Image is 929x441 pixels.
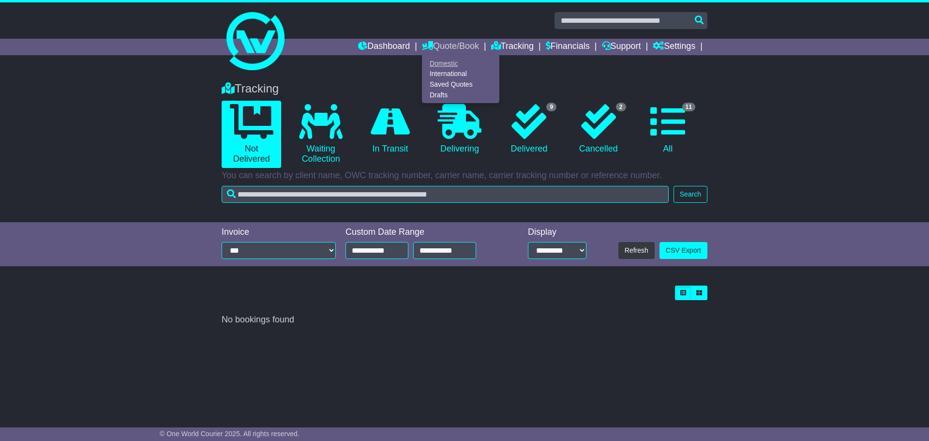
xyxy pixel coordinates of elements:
[616,103,626,111] span: 2
[222,101,281,168] a: Not Delivered
[430,101,489,158] a: Delivering
[222,170,707,181] p: You can search by client name, OWC tracking number, carrier name, carrier tracking number or refe...
[160,430,300,438] span: © One World Courier 2025. All rights reserved.
[222,315,707,325] div: No bookings found
[653,39,695,55] a: Settings
[422,55,499,103] div: Quote/Book
[422,90,499,100] a: Drafts
[345,227,501,238] div: Custom Date Range
[569,101,628,158] a: 2 Cancelled
[546,39,590,55] a: Financials
[602,39,641,55] a: Support
[528,227,586,238] div: Display
[360,101,420,158] a: In Transit
[291,101,350,168] a: Waiting Collection
[491,39,534,55] a: Tracking
[659,242,707,259] a: CSV Export
[682,103,695,111] span: 11
[358,39,410,55] a: Dashboard
[618,242,655,259] button: Refresh
[422,39,479,55] a: Quote/Book
[546,103,556,111] span: 9
[222,227,336,238] div: Invoice
[422,69,499,79] a: International
[638,101,698,158] a: 11 All
[674,186,707,203] button: Search
[217,82,712,96] div: Tracking
[422,79,499,90] a: Saved Quotes
[422,58,499,69] a: Domestic
[499,101,559,158] a: 9 Delivered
